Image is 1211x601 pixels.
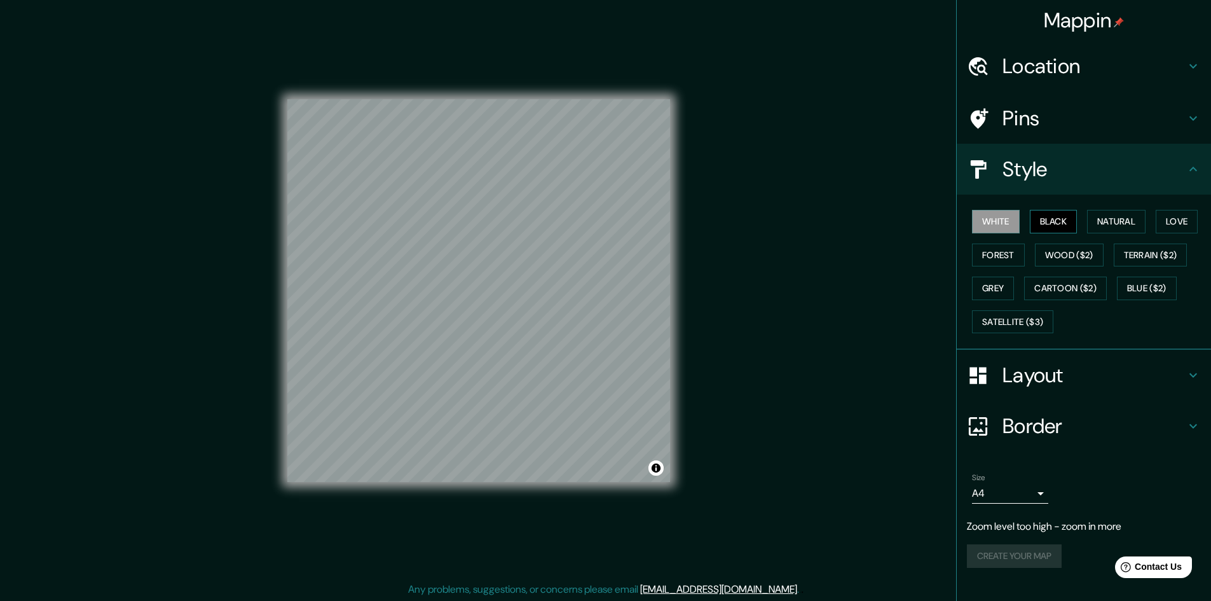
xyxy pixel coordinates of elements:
div: . [799,582,801,597]
h4: Mappin [1044,8,1125,33]
img: pin-icon.png [1114,17,1124,27]
label: Size [972,473,985,483]
button: Blue ($2) [1117,277,1177,300]
div: . [801,582,804,597]
button: Toggle attribution [648,460,664,476]
div: Layout [957,350,1211,401]
h4: Layout [1002,363,1186,388]
button: White [972,210,1020,233]
h4: Pins [1002,106,1186,131]
button: Terrain ($2) [1114,244,1187,267]
button: Grey [972,277,1014,300]
div: Border [957,401,1211,452]
div: Location [957,41,1211,92]
div: A4 [972,483,1048,504]
button: Black [1030,210,1078,233]
p: Any problems, suggestions, or concerns please email . [408,582,799,597]
button: Natural [1087,210,1146,233]
button: Cartoon ($2) [1024,277,1107,300]
div: Pins [957,93,1211,144]
canvas: Map [287,99,670,482]
iframe: Help widget launcher [1098,551,1197,587]
button: Wood ($2) [1035,244,1104,267]
p: Zoom level too high - zoom in more [967,519,1201,534]
button: Satellite ($3) [972,310,1053,334]
button: Forest [972,244,1025,267]
h4: Style [1002,156,1186,182]
h4: Location [1002,53,1186,79]
h4: Border [1002,413,1186,439]
a: [EMAIL_ADDRESS][DOMAIN_NAME] [640,583,797,596]
div: Style [957,144,1211,195]
button: Love [1156,210,1198,233]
